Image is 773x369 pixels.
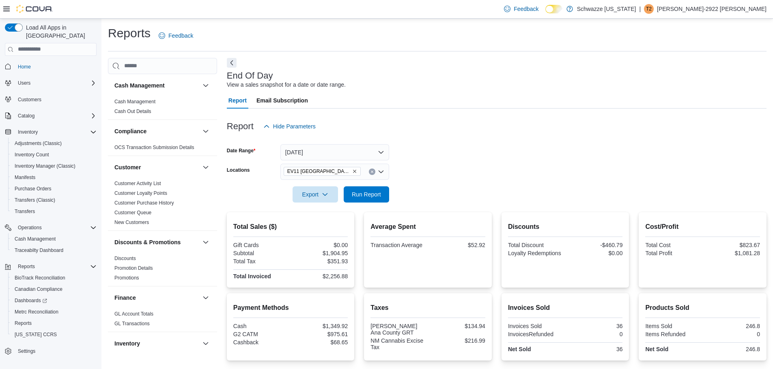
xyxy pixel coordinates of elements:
[114,98,155,105] span: Cash Management
[114,145,194,150] a: OCS Transaction Submission Details
[11,330,97,339] span: Washington CCRS
[567,242,622,248] div: -$460.79
[508,346,531,352] strong: Net Sold
[15,275,65,281] span: BioTrack Reconciliation
[11,150,52,160] a: Inventory Count
[15,297,47,304] span: Dashboards
[201,237,211,247] button: Discounts & Promotions
[18,348,35,354] span: Settings
[114,311,153,317] span: GL Account Totals
[114,108,151,115] span: Cash Out Details
[15,127,97,137] span: Inventory
[114,109,151,114] a: Cash Out Details
[15,197,55,203] span: Transfers (Classic)
[15,151,49,158] span: Inventory Count
[18,64,31,70] span: Home
[227,58,237,68] button: Next
[15,236,56,242] span: Cash Management
[293,186,338,203] button: Export
[201,339,211,348] button: Inventory
[644,4,654,14] div: Turner-2922 Ashby
[297,186,333,203] span: Export
[8,149,100,160] button: Inventory Count
[114,256,136,261] a: Discounts
[2,261,100,272] button: Reports
[11,195,97,205] span: Transfers (Classic)
[639,4,641,14] p: |
[233,222,348,232] h2: Total Sales ($)
[508,250,564,256] div: Loyalty Redemptions
[15,174,35,181] span: Manifests
[8,329,100,340] button: [US_STATE] CCRS
[15,262,97,271] span: Reports
[15,140,62,147] span: Adjustments (Classic)
[227,167,250,173] label: Locations
[15,78,34,88] button: Users
[114,181,161,186] a: Customer Activity List
[430,337,485,344] div: $216.99
[378,169,384,175] button: Open list of options
[508,323,564,329] div: Invoices Sold
[15,262,38,271] button: Reports
[11,245,67,255] a: Traceabilty Dashboard
[370,222,485,232] h2: Average Spent
[15,208,35,215] span: Transfers
[514,5,538,13] span: Feedback
[370,303,485,313] h2: Taxes
[155,28,196,44] a: Feedback
[18,80,30,86] span: Users
[15,346,97,356] span: Settings
[15,286,62,292] span: Canadian Compliance
[114,81,165,90] h3: Cash Management
[15,163,75,169] span: Inventory Manager (Classic)
[11,173,97,182] span: Manifests
[287,167,351,175] span: EV11 [GEOGRAPHIC_DATA]
[15,62,97,72] span: Home
[8,206,100,217] button: Transfers
[370,323,426,336] div: [PERSON_NAME] Ana County GRT
[11,296,50,305] a: Dashboards
[8,318,100,329] button: Reports
[645,222,760,232] h2: Cost/Profit
[114,339,199,348] button: Inventory
[15,78,97,88] span: Users
[201,81,211,90] button: Cash Management
[8,160,100,172] button: Inventory Manager (Classic)
[704,242,760,248] div: $823.67
[508,331,564,337] div: InvoicesRefunded
[567,250,622,256] div: $0.00
[114,294,136,302] h3: Finance
[233,250,289,256] div: Subtotal
[11,307,62,317] a: Metrc Reconciliation
[15,94,97,105] span: Customers
[646,4,652,14] span: T2
[292,331,348,337] div: $975.61
[233,331,289,337] div: G2 CATM
[260,118,319,134] button: Hide Parameters
[11,307,97,317] span: Metrc Reconciliation
[645,331,701,337] div: Items Refunded
[8,138,100,149] button: Adjustments (Classic)
[108,254,217,286] div: Discounts & Promotions
[370,242,426,248] div: Transaction Average
[15,247,63,254] span: Traceabilty Dashboard
[114,238,199,246] button: Discounts & Promotions
[15,346,39,356] a: Settings
[11,284,97,294] span: Canadian Compliance
[233,242,289,248] div: Gift Cards
[645,250,701,256] div: Total Profit
[18,263,35,270] span: Reports
[11,161,97,171] span: Inventory Manager (Classic)
[567,331,622,337] div: 0
[114,339,140,348] h3: Inventory
[114,220,149,225] a: New Customers
[8,194,100,206] button: Transfers (Classic)
[114,163,199,171] button: Customer
[11,207,97,216] span: Transfers
[11,234,97,244] span: Cash Management
[2,222,100,233] button: Operations
[114,321,150,326] a: GL Transactions
[11,318,35,328] a: Reports
[114,200,174,206] a: Customer Purchase History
